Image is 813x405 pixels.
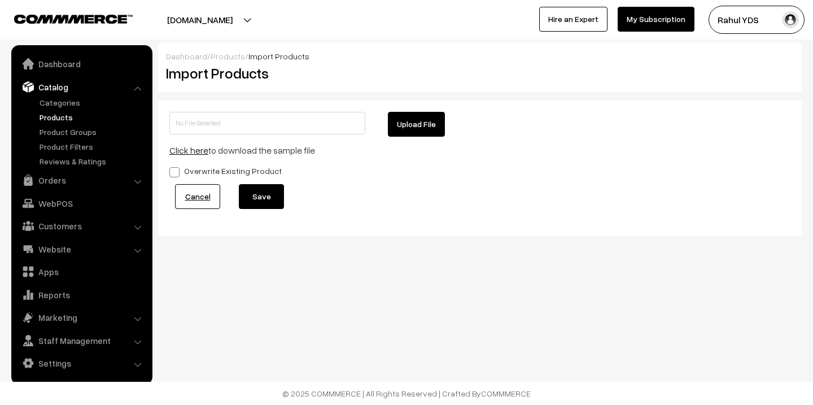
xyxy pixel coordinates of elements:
[37,111,148,123] a: Products
[14,239,148,259] a: Website
[37,141,148,153] a: Product Filters
[37,155,148,167] a: Reviews & Ratings
[248,51,309,61] span: Import Products
[37,126,148,138] a: Product Groups
[539,7,607,32] a: Hire an Expert
[14,216,148,236] a: Customers
[14,54,148,74] a: Dashboard
[14,285,148,305] a: Reports
[211,51,245,61] a: Products
[166,51,207,61] a: Dashboard
[481,389,531,398] a: COMMMERCE
[618,7,694,32] a: My Subscription
[14,193,148,214] a: WebPOS
[169,145,208,156] a: Click here
[14,170,148,190] a: Orders
[14,15,133,23] img: COMMMERCE
[14,353,148,373] a: Settings
[14,330,148,351] a: Staff Management
[128,6,272,34] button: [DOMAIN_NAME]
[14,307,148,328] a: Marketing
[14,262,148,282] a: Apps
[709,6,805,34] button: Rahul YDS
[388,112,445,137] button: Upload File
[14,77,148,97] a: Catalog
[175,184,220,209] a: Cancel
[782,11,799,28] img: user
[169,145,315,156] span: to download the sample file
[166,64,471,82] h2: Import Products
[14,11,113,25] a: COMMMERCE
[166,50,794,62] div: / /
[169,112,365,134] input: No File Selected
[239,184,284,209] button: Save
[169,165,282,177] label: Overwrite Existing Product
[37,97,148,108] a: Categories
